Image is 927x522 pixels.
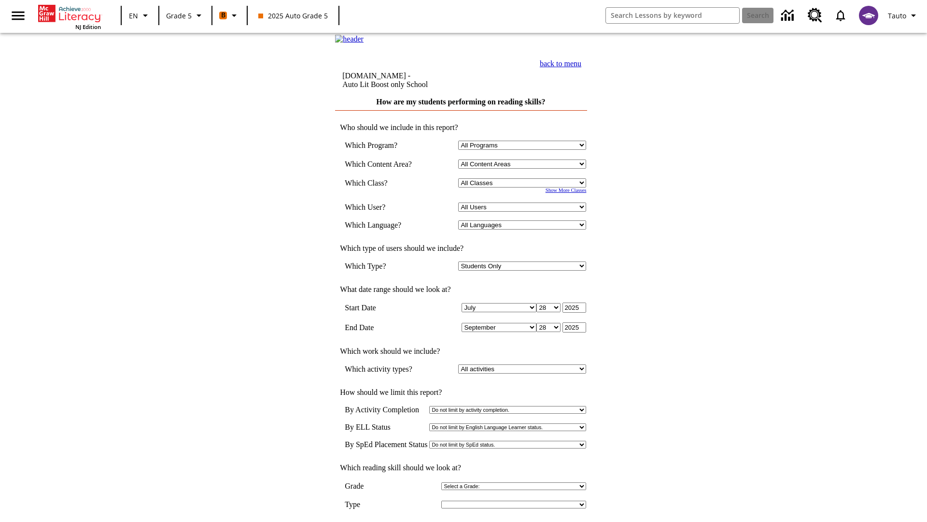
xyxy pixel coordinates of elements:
[335,244,586,253] td: Which type of users should we include?
[888,11,906,21] span: Tauto
[345,141,426,150] td: Which Program?
[342,72,490,89] td: [DOMAIN_NAME] -
[335,285,586,294] td: What date range should we look at?
[162,7,209,24] button: Grade: Grade 5, Select a grade
[335,388,586,397] td: How should we limit this report?
[166,11,192,21] span: Grade 5
[802,2,828,29] a: Resource Center, Will open in new tab
[335,35,364,43] img: header
[258,11,328,21] span: 2025 Auto Grade 5
[345,178,426,188] td: Which Class?
[540,59,581,68] a: back to menu
[345,303,426,313] td: Start Date
[129,11,138,21] span: EN
[345,160,412,168] nobr: Which Content Area?
[345,406,427,414] td: By Activity Completion
[221,9,225,21] span: B
[335,123,586,132] td: Who should we include in this report?
[345,482,372,491] td: Grade
[345,500,368,509] td: Type
[335,464,586,472] td: Which reading skill should we look at?
[215,7,244,24] button: Boost Class color is orange. Change class color
[859,6,878,25] img: avatar image
[376,98,545,106] a: How are my students performing on reading skills?
[884,7,923,24] button: Profile/Settings
[125,7,155,24] button: Language: EN, Select a language
[546,188,587,193] a: Show More Classes
[345,440,427,449] td: By SpEd Placement Status
[345,261,426,271] td: Which Type?
[853,3,884,28] button: Select a new avatar
[38,3,101,30] div: Home
[345,203,426,212] td: Which User?
[345,220,426,230] td: Which Language?
[345,423,427,432] td: By ELL Status
[828,3,853,28] a: Notifications
[606,8,739,23] input: search field
[345,364,426,374] td: Which activity types?
[345,322,426,333] td: End Date
[775,2,802,29] a: Data Center
[75,23,101,30] span: NJ Edition
[335,347,586,356] td: Which work should we include?
[4,1,32,30] button: Open side menu
[342,80,428,88] nobr: Auto Lit Boost only School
